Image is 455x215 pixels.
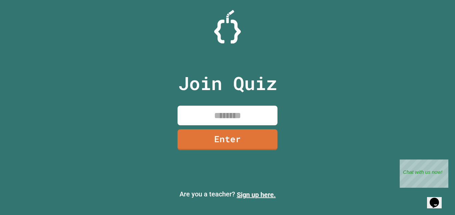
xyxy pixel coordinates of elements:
iframe: chat widget [427,188,448,208]
iframe: chat widget [400,160,448,188]
p: Are you a teacher? [5,189,450,200]
a: Enter [178,129,277,150]
p: Join Quiz [178,69,277,97]
a: Sign up here. [237,191,276,199]
img: Logo.svg [214,10,241,44]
